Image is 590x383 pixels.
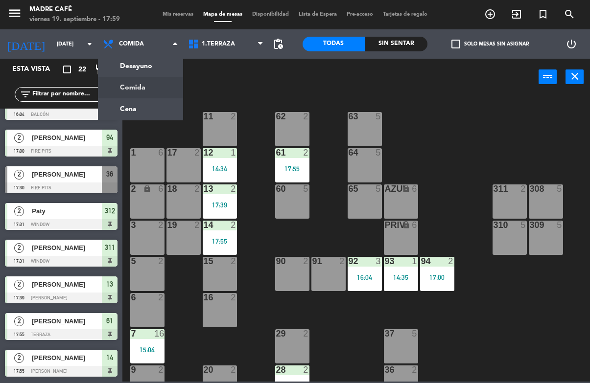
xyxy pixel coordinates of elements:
[420,274,454,281] div: 17:00
[158,184,164,193] div: 6
[412,257,418,266] div: 1
[32,316,102,326] span: [PERSON_NAME]
[451,40,529,48] label: Solo mesas sin asignar
[303,329,309,338] div: 2
[94,64,106,75] i: restaurant
[105,242,115,253] span: 311
[7,6,22,21] i: menu
[339,257,345,266] div: 2
[303,184,309,193] div: 5
[569,70,581,82] i: close
[131,365,132,374] div: 9
[542,70,554,82] i: power_input
[276,112,277,121] div: 62
[231,365,236,374] div: 2
[14,170,24,180] span: 2
[98,55,183,77] a: Desayuno
[203,165,237,172] div: 14:34
[365,37,427,51] div: Sin sentar
[106,132,113,143] span: 94
[412,184,418,193] div: 6
[32,169,102,180] span: [PERSON_NAME]
[167,221,168,229] div: 19
[158,221,164,229] div: 2
[494,184,494,193] div: 311
[276,184,277,193] div: 60
[537,8,549,20] i: turned_in_not
[272,38,284,50] span: pending_actions
[312,257,313,266] div: 91
[29,15,120,24] div: viernes 19. septiembre - 17:59
[194,221,200,229] div: 2
[32,243,102,253] span: [PERSON_NAME]
[20,89,31,100] i: filter_list
[7,6,22,24] button: menu
[276,329,277,338] div: 29
[14,206,24,216] span: 2
[14,133,24,143] span: 2
[384,274,418,281] div: 14:35
[131,293,132,302] div: 6
[247,12,294,17] span: Disponibilidad
[349,257,349,266] div: 92
[167,148,168,157] div: 17
[98,77,183,98] a: Comida
[158,12,198,17] span: Mis reservas
[412,329,418,338] div: 5
[158,148,164,157] div: 6
[32,206,102,216] span: Paty
[32,133,102,143] span: [PERSON_NAME]
[119,41,144,47] span: Comida
[303,112,309,121] div: 2
[29,5,120,15] div: Madre Café
[511,8,522,20] i: exit_to_app
[203,238,237,245] div: 17:55
[106,168,113,180] span: 36
[231,257,236,266] div: 2
[376,112,381,121] div: 5
[231,221,236,229] div: 2
[106,315,113,327] span: 61
[158,293,164,302] div: 2
[131,221,132,229] div: 3
[276,257,277,266] div: 90
[349,112,349,121] div: 63
[194,184,200,193] div: 2
[14,353,24,363] span: 2
[402,221,410,229] i: lock
[303,148,309,157] div: 2
[376,184,381,193] div: 5
[130,346,165,353] div: 15:04
[275,165,309,172] div: 17:55
[303,365,309,374] div: 2
[194,148,200,157] div: 2
[294,12,342,17] span: Lista de Espera
[539,69,557,84] button: power_input
[105,205,115,217] span: 312
[143,184,151,193] i: lock
[564,8,575,20] i: search
[376,148,381,157] div: 5
[412,221,418,229] div: 6
[276,365,277,374] div: 28
[106,278,113,290] span: 13
[412,365,418,374] div: 2
[231,112,236,121] div: 2
[78,64,86,75] span: 22
[530,6,556,23] span: Reserva especial
[448,257,454,266] div: 2
[342,12,378,17] span: Pre-acceso
[349,148,349,157] div: 64
[98,98,183,120] a: Cena
[158,365,164,374] div: 2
